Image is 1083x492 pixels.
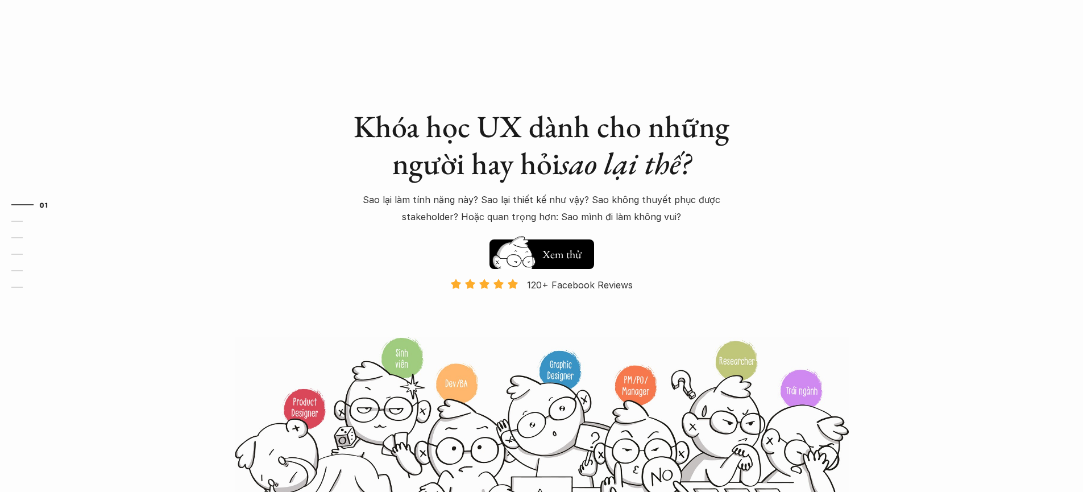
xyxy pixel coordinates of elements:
[527,276,633,293] p: 120+ Facebook Reviews
[343,191,741,226] p: Sao lại làm tính năng này? Sao lại thiết kế như vậy? Sao không thuyết phục được stakeholder? Hoặc...
[541,246,583,262] h5: Xem thử
[489,234,594,269] a: Xem thử
[560,143,691,183] em: sao lại thế?
[40,201,48,209] strong: 01
[343,108,741,182] h1: Khóa học UX dành cho những người hay hỏi
[11,198,65,212] a: 01
[441,278,643,336] a: 120+ Facebook Reviews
